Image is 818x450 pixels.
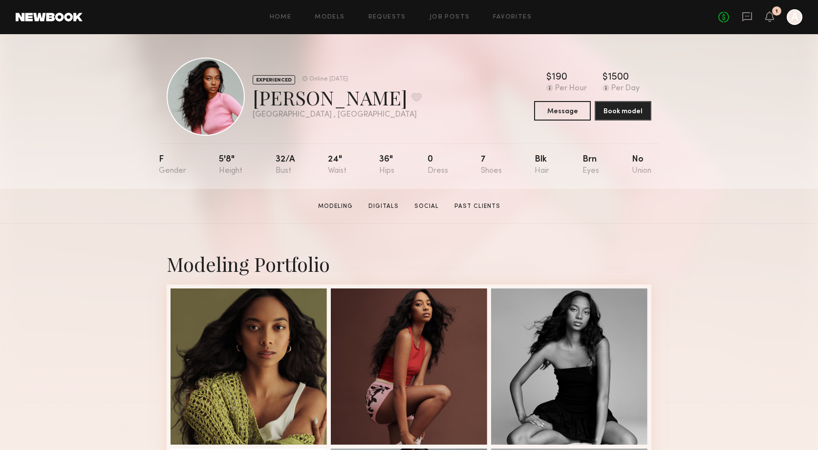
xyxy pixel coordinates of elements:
div: 24" [328,155,346,175]
div: No [632,155,651,175]
a: Modeling [314,202,357,211]
div: 1500 [608,73,629,82]
div: $ [603,73,608,82]
div: Modeling Portfolio [167,251,651,277]
div: Online [DATE] [309,76,348,82]
div: 0 [428,155,448,175]
div: [GEOGRAPHIC_DATA] , [GEOGRAPHIC_DATA] [253,111,422,119]
div: 190 [552,73,567,82]
div: 32/a [276,155,295,175]
div: EXPERIENCED [253,75,295,84]
button: Message [534,101,591,121]
a: Models [315,14,344,20]
div: Brn [582,155,599,175]
a: Past Clients [451,202,504,211]
div: 36" [379,155,394,175]
a: Digitals [365,202,403,211]
a: A [787,9,802,25]
div: Per Hour [555,84,587,93]
a: Favorites [493,14,532,20]
div: F [159,155,186,175]
div: $ [546,73,552,82]
a: Requests [368,14,406,20]
div: 7 [481,155,502,175]
button: Book model [595,101,651,121]
div: 1 [775,9,778,14]
div: 5'8" [219,155,242,175]
div: [PERSON_NAME] [253,84,422,110]
a: Job Posts [430,14,470,20]
div: Per Day [611,84,640,93]
div: Blk [535,155,549,175]
a: Home [270,14,292,20]
a: Social [410,202,443,211]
